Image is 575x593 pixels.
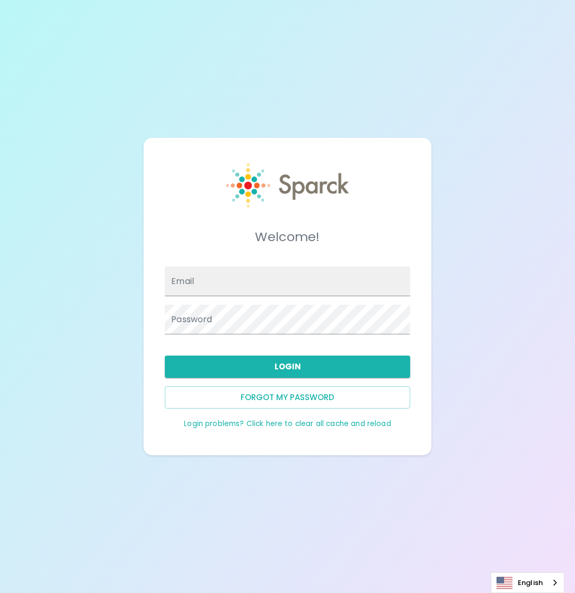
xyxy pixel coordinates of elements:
[491,573,564,592] a: English
[491,572,564,593] aside: Language selected: English
[165,356,410,378] button: Login
[165,386,410,409] button: Forgot my password
[491,572,564,593] div: Language
[165,228,410,245] h5: Welcome!
[226,163,349,208] img: Sparck logo
[184,419,391,429] a: Login problems? Click here to clear all cache and reload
